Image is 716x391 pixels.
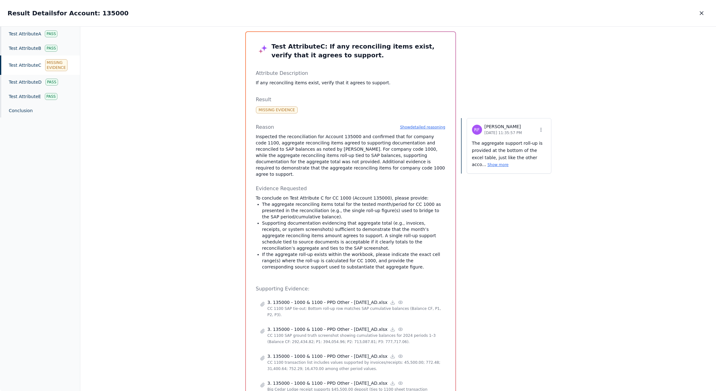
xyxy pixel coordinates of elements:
a: Download file [390,380,395,386]
div: Pass [45,93,57,100]
p: 3. 135000 - 1000 & 1100 - PPD Other - [DATE]_AD.xlsx [268,299,388,305]
p: Evidence Requested [256,185,445,192]
h3: Test Attribute C : If any reconciling items exist, verify that it agrees to support. [256,42,445,60]
p: CC 1100 SAP ground truth screenshot showing cumulative balances for 2024 periods 1–3 (Balance CF:... [268,332,441,345]
p: If the aggregate roll-up exists within the workbook, please indicate the exact cell range(s) wher... [262,251,445,270]
p: Supporting documentation evidencing that aggregate total (e.g., invoices, receipts, or system scr... [262,220,445,251]
p: Reason [256,123,274,131]
p: Inspected the reconciliation for Account 135000 and confirmed that for company code 1100, aggrega... [256,133,445,177]
p: To conclude on Test Attribute C for CC 1000 (Account 135000), please provide: [256,195,445,201]
p: CC 1100 SAP tie-out: Bottom roll-up row matches SAP cumulative balances (Balance CF, P1, P2, P3). [268,305,441,318]
a: Download file [390,326,395,332]
p: 3. 135000 - 1000 & 1100 - PPD Other - [DATE]_AD.xlsx [268,353,388,359]
div: Pass [45,79,58,86]
p: 3. 135000 - 1000 & 1100 - PPD Other - [DATE]_AD.xlsx [268,326,388,332]
p: [DATE] 11:35:57 PM [485,130,522,136]
p: Result [256,96,445,103]
div: Pass [45,45,57,52]
p: The aggregate support roll-up is provided at the bottom of the excel table, just like the other a... [472,140,546,168]
p: The aggregate reconciling items total for the tested month/period for CC 1000 as presented in the... [262,201,445,220]
span: RF [474,127,480,133]
p: CC 1100 transaction list includes values supported by invoices/receipts: 45,500.00; 772.48; 31,40... [268,359,441,372]
button: Show more [536,125,546,135]
div: Missing Evidence [45,59,67,71]
h2: Result Details for Account: 135000 [8,9,129,18]
p: Supporting Evidence: [256,285,445,293]
a: Download file [390,353,395,359]
div: Missing Evidence [256,107,298,113]
p: 3. 135000 - 1000 & 1100 - PPD Other - [DATE]_AD.xlsx [268,380,388,386]
p: Attribute Description [256,70,445,77]
p: [PERSON_NAME] [485,123,522,130]
div: Pass [45,30,57,37]
button: Showdetailed reasoning [400,125,445,130]
p: If any reconciling items exist, verify that it agrees to support. [256,80,445,86]
a: Download file [390,300,395,305]
button: Show more [487,162,508,167]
